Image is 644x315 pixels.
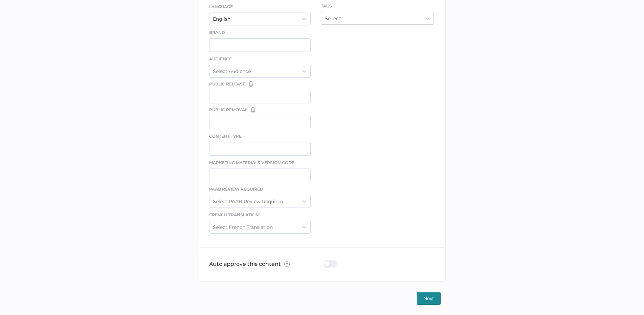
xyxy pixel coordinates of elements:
span: Tags [321,3,332,8]
div: Select... [325,15,345,21]
span: Audience [209,56,232,61]
span: Public Removal [209,107,247,113]
span: Public Release [209,81,245,87]
div: Select PAAB Review Required [213,198,283,204]
div: English [213,16,230,22]
img: bell-default.8986a8bf.svg [249,81,253,87]
img: bell-default.8986a8bf.svg [251,107,255,113]
span: Content Type [209,134,242,139]
div: Select Audience [213,68,251,74]
div: Select French Translation [213,224,273,230]
button: Next [417,292,441,305]
img: tooltip-default.0a89c667.svg [284,261,290,267]
span: Marketing Materials Version Code [209,160,294,165]
span: French Translation [209,212,259,217]
p: Auto approve this content [209,261,290,269]
span: Language [209,4,233,9]
span: Next [423,292,434,304]
span: PAAB Review Required [209,186,263,192]
span: Brand [209,30,225,35]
